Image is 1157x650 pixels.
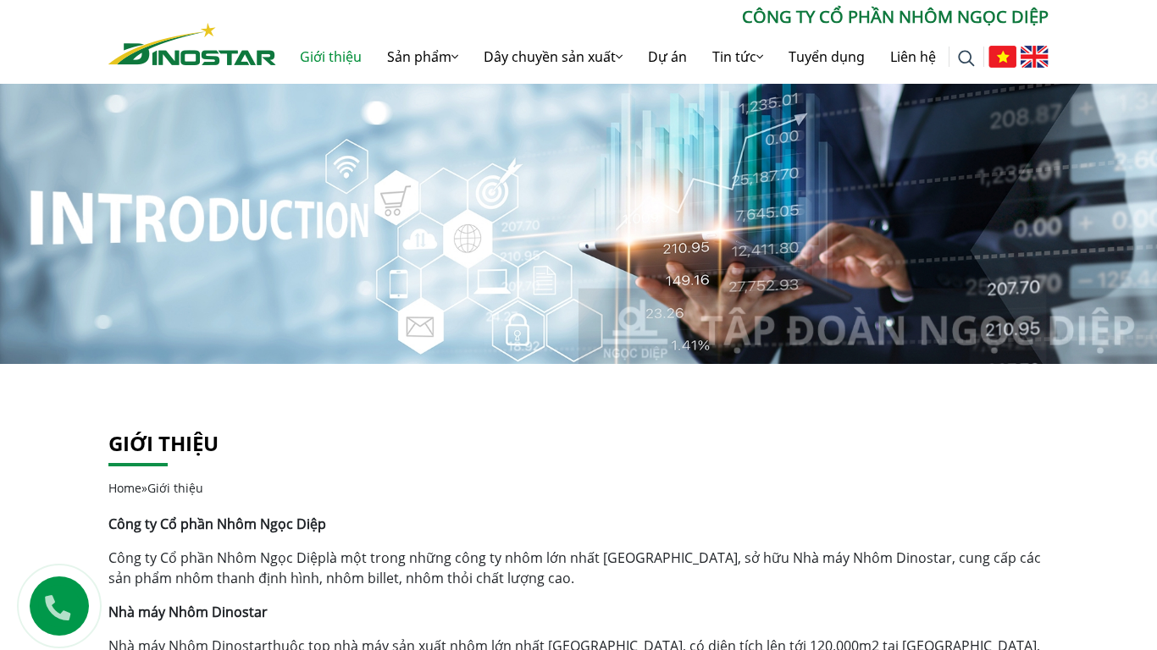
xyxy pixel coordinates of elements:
[108,480,203,496] span: »
[147,480,203,496] span: Giới thiệu
[108,515,326,533] strong: Công ty Cổ phần Nhôm Ngọc Diệp
[108,480,141,496] a: Home
[108,603,268,621] strong: Nhà máy Nhôm Dinostar
[776,30,877,84] a: Tuyển dụng
[700,30,776,84] a: Tin tức
[287,30,374,84] a: Giới thiệu
[471,30,635,84] a: Dây chuyền sản xuất
[108,429,219,457] a: Giới thiệu
[108,548,1049,588] p: là một trong những công ty nhôm lớn nhất [GEOGRAPHIC_DATA], sở hữu Nhà máy Nhôm Dinostar, cung cấ...
[958,50,975,67] img: search
[276,4,1049,30] p: CÔNG TY CỔ PHẦN NHÔM NGỌC DIỆP
[988,46,1016,68] img: Tiếng Việt
[877,30,949,84] a: Liên hệ
[1021,46,1049,68] img: English
[374,30,471,84] a: Sản phẩm
[635,30,700,84] a: Dự án
[108,548,326,567] a: Công ty Cổ phần Nhôm Ngọc Diệp
[108,23,276,65] img: Nhôm Dinostar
